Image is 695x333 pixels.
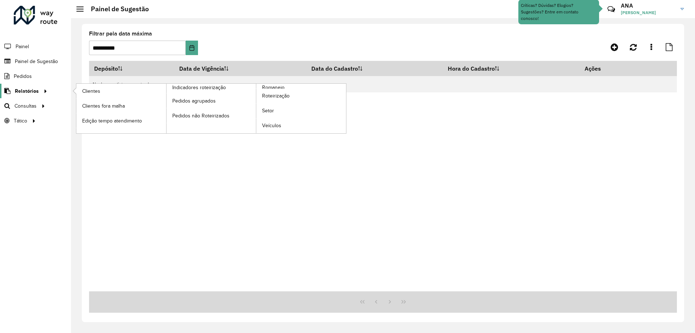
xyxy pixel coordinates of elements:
span: Relatórios [15,87,39,95]
a: Contato Rápido [603,1,619,17]
span: Pedidos não Roteirizados [172,112,229,120]
a: Clientes fora malha [76,99,166,113]
a: Indicadores roteirização [76,84,256,133]
span: Clientes [82,87,100,95]
td: Nenhum registro encontrado [89,76,677,92]
th: Data de Vigência [174,61,307,76]
span: Setor [262,107,274,115]
th: Depósito [89,61,174,76]
span: Pedidos [14,72,32,80]
span: Consultas [14,102,37,110]
a: Edição tempo atendimento [76,113,166,128]
a: Veículos [256,118,346,133]
span: Indicadores roteirização [172,84,226,91]
span: Roteirização [262,92,290,100]
span: [PERSON_NAME] [621,9,675,16]
span: Veículos [262,122,281,129]
span: Edição tempo atendimento [82,117,142,125]
span: Clientes fora malha [82,102,125,110]
span: Pedidos agrupados [172,97,216,105]
a: Pedidos agrupados [167,93,256,108]
span: Painel [16,43,29,50]
th: Hora do Cadastro [443,61,580,76]
th: Data do Cadastro [307,61,443,76]
a: Romaneio [167,84,346,133]
a: Roteirização [256,89,346,103]
span: Tático [14,117,27,125]
label: Filtrar pela data máxima [89,29,152,38]
span: Romaneio [262,84,285,91]
h3: ANA [621,2,675,9]
span: Painel de Sugestão [15,58,58,65]
th: Ações [580,61,623,76]
a: Setor [256,104,346,118]
button: Choose Date [186,41,198,55]
a: Pedidos não Roteirizados [167,108,256,123]
h2: Painel de Sugestão [84,5,149,13]
a: Clientes [76,84,166,98]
